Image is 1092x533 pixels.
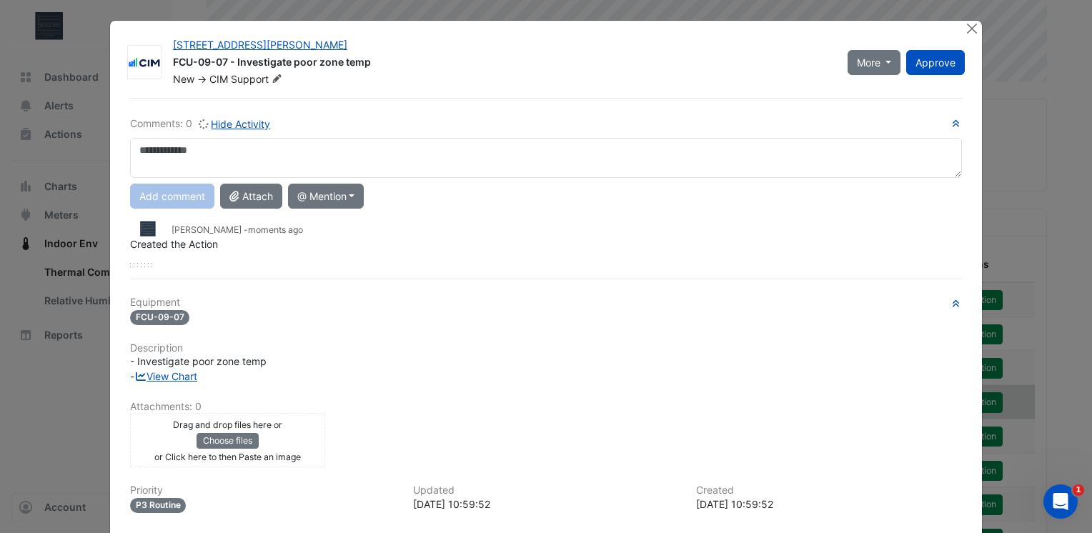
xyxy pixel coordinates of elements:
div: [DATE] 10:59:52 [696,497,962,512]
span: FCU-09-07 [130,310,190,325]
small: or Click here to then Paste an image [154,452,301,462]
h6: Priority [130,484,396,497]
span: New [173,73,194,85]
small: Drag and drop files here or [173,419,282,430]
a: View Chart [134,370,198,382]
span: More [857,55,880,70]
h6: Equipment [130,297,962,309]
span: Created the Action [130,238,218,250]
img: Eagle Street Partners [130,221,166,236]
button: Hide Activity [198,116,272,132]
button: @ Mention [288,184,364,209]
span: 2025-10-14 10:59:52 [248,224,303,235]
h6: Attachments: 0 [130,401,962,413]
button: Approve [906,50,965,75]
div: P3 Routine [130,498,187,513]
button: Choose files [197,433,259,449]
span: CIM [209,73,228,85]
span: Approve [915,56,955,69]
h6: Description [130,342,962,354]
small: [PERSON_NAME] - [172,224,303,236]
div: Comments: 0 [130,116,272,132]
h6: Created [696,484,962,497]
img: CIM [128,56,161,70]
iframe: Intercom live chat [1043,484,1078,519]
a: [STREET_ADDRESS][PERSON_NAME] [173,39,347,51]
span: Support [231,72,285,86]
div: [DATE] 10:59:52 [413,497,679,512]
button: Attach [220,184,282,209]
h6: Updated [413,484,679,497]
span: 1 [1073,484,1084,496]
span: -> [197,73,207,85]
button: Close [964,21,979,36]
div: FCU-09-07 - Investigate poor zone temp [173,55,830,72]
button: More [848,50,901,75]
span: - Investigate poor zone temp - [130,355,267,382]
